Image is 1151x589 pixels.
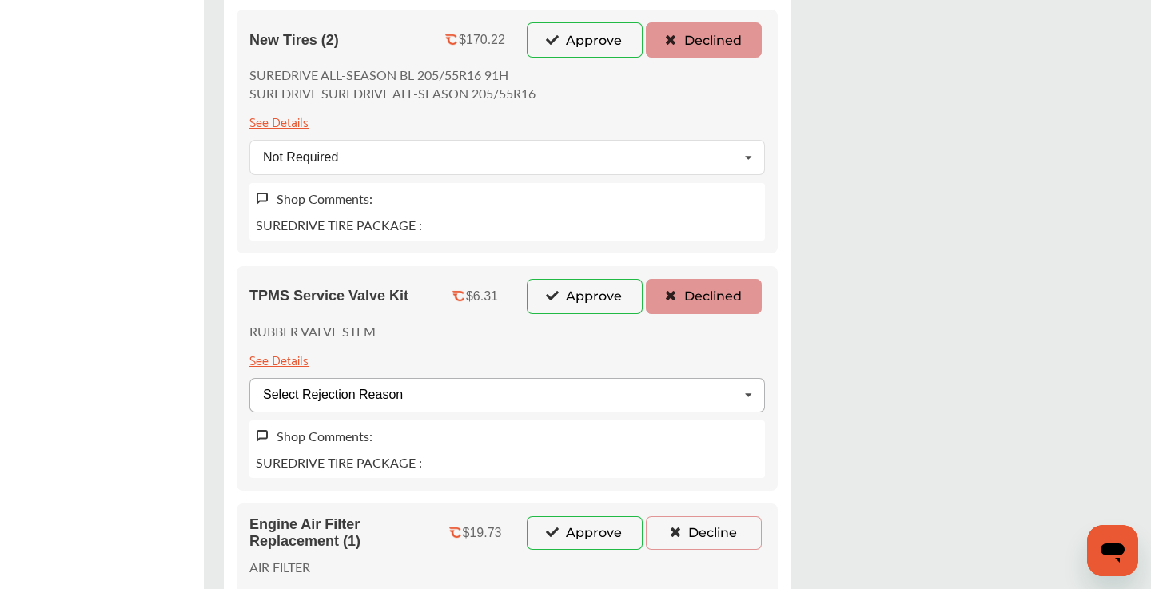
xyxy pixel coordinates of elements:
button: Declined [646,279,762,314]
p: SUREDRIVE ALL-SEASON BL 205/55R16 91H [249,66,536,84]
label: Shop Comments: [277,427,372,445]
p: SUREDRIVE SUREDRIVE ALL-SEASON 205/55R16 [249,84,536,102]
p: RUBBER VALVE STEM [249,322,376,340]
iframe: Button to launch messaging window [1087,525,1138,576]
div: See Details [249,348,309,370]
label: Shop Comments: [277,189,372,208]
p: AIR FILTER [249,558,310,576]
div: $170.22 [459,33,505,47]
p: SUREDRIVE TIRE PACKAGE : [256,216,422,234]
div: See Details [249,110,309,132]
img: svg+xml;base64,PHN2ZyB3aWR0aD0iMTYiIGhlaWdodD0iMTciIHZpZXdCb3g9IjAgMCAxNiAxNyIgZmlsbD0ibm9uZSIgeG... [256,192,269,205]
img: svg+xml;base64,PHN2ZyB3aWR0aD0iMTYiIGhlaWdodD0iMTciIHZpZXdCb3g9IjAgMCAxNiAxNyIgZmlsbD0ibm9uZSIgeG... [256,429,269,443]
button: Decline [646,516,762,550]
p: SUREDRIVE TIRE PACKAGE : [256,453,422,472]
div: Not Required [263,151,338,164]
button: Approve [527,279,643,314]
div: $19.73 [463,526,502,540]
span: Engine Air Filter Replacement (1) [249,516,424,550]
button: Declined [646,22,762,58]
button: Approve [527,22,643,58]
span: TPMS Service Valve Kit [249,288,408,304]
div: $6.31 [466,289,498,304]
button: Approve [527,516,643,550]
span: New Tires (2) [249,32,339,49]
div: Select Rejection Reason [263,388,403,401]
